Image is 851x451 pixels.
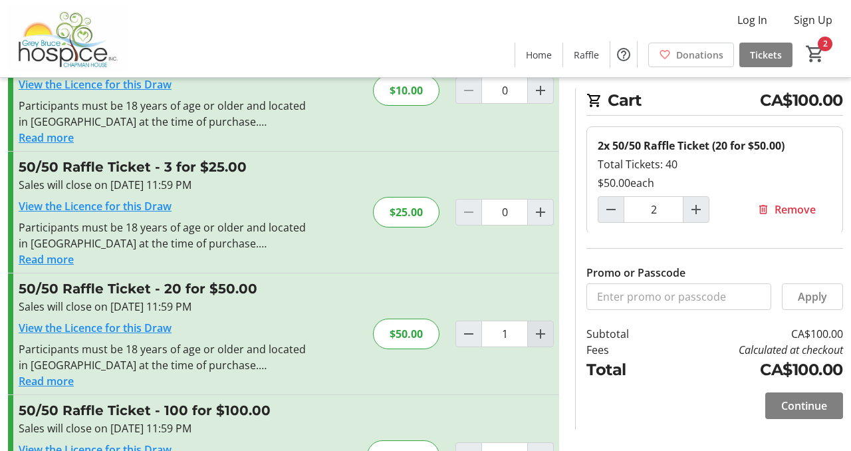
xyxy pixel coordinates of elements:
div: Sales will close on [DATE] 11:59 PM [19,299,309,315]
span: Continue [781,398,827,414]
input: 50/50 Raffle Ticket Quantity [481,199,528,225]
div: $50.00 [373,319,439,349]
span: Apply [798,289,827,305]
span: Log In [737,12,767,28]
span: Remove [775,202,816,218]
div: Total Tickets: 40 [598,156,832,172]
div: Sales will close on [DATE] 11:59 PM [19,177,309,193]
button: Cart [803,42,827,66]
a: Home [515,43,562,67]
div: Participants must be 18 years of age or older and located in [GEOGRAPHIC_DATA] at the time of pur... [19,220,309,251]
h3: 50/50 Raffle Ticket - 100 for $100.00 [19,400,309,420]
input: Enter promo or passcode [586,283,771,310]
button: Decrement by one [456,321,481,347]
a: View the Licence for this Draw [19,77,172,92]
button: Read more [19,130,74,146]
button: Apply [782,283,843,310]
button: Increment by one [683,197,709,222]
button: Log In [727,9,778,31]
span: Sign Up [794,12,832,28]
div: $10.00 [373,75,439,106]
a: View the Licence for this Draw [19,199,172,214]
a: View the Licence for this Draw [19,321,172,335]
input: 50/50 Raffle Ticket Quantity [481,77,528,104]
h3: 50/50 Raffle Ticket - 20 for $50.00 [19,279,309,299]
div: Participants must be 18 years of age or older and located in [GEOGRAPHIC_DATA] at the time of pur... [19,341,309,373]
td: CA$100.00 [661,326,843,342]
a: Donations [648,43,734,67]
a: Raffle [563,43,610,67]
td: CA$100.00 [661,358,843,382]
span: Home [526,48,552,62]
button: Read more [19,251,74,267]
label: Promo or Passcode [586,265,685,281]
button: Increment by one [528,200,553,225]
div: Participants must be 18 years of age or older and located in [GEOGRAPHIC_DATA] at the time of pur... [19,98,309,130]
button: Increment by one [528,321,553,347]
div: $25.00 [373,197,439,227]
button: Read more [19,373,74,389]
div: Sales will close on [DATE] 11:59 PM [19,420,309,436]
h2: Cart [586,88,843,116]
button: Decrement by one [598,197,624,222]
button: Sign Up [783,9,843,31]
td: Calculated at checkout [661,342,843,358]
input: 50/50 Raffle Ticket Quantity [481,321,528,347]
button: Increment by one [528,78,553,103]
td: Subtotal [586,326,661,342]
td: Fees [586,342,661,358]
img: Grey Bruce Hospice's Logo [8,5,126,72]
button: Help [610,41,637,68]
span: Tickets [750,48,782,62]
input: 50/50 Raffle Ticket (20 for $50.00) Quantity [624,196,683,223]
a: Tickets [739,43,792,67]
h3: 50/50 Raffle Ticket - 3 for $25.00 [19,157,309,177]
span: Donations [676,48,723,62]
button: Continue [765,392,843,419]
div: 2x 50/50 Raffle Ticket (20 for $50.00) [598,138,832,154]
button: Remove [741,196,832,223]
span: CA$100.00 [760,88,843,112]
td: Total [586,358,661,382]
div: $50.00 each [598,175,832,191]
span: Raffle [574,48,599,62]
